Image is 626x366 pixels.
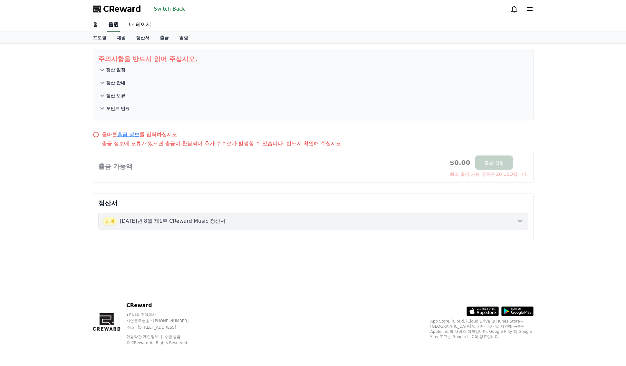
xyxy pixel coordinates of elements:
[126,319,189,323] font: 사업등록번호 : [PHONE_NUMBER]
[108,21,119,27] font: 음원
[107,18,120,32] a: 음원
[93,4,141,14] a: CReward
[140,131,179,137] font: 를 입력하십시오.
[117,35,126,40] font: 채널
[160,35,169,40] font: 출금
[98,199,118,207] font: 정산서
[126,334,163,339] a: 이용약관 개인정보
[103,5,141,14] font: CReward
[126,312,156,317] font: YP Lab 주식회사
[126,341,188,345] font: © CReward All Rights Reserved.
[154,6,185,12] font: Switch Back
[106,67,126,72] font: 정산 일정
[88,18,103,32] a: 홈
[126,302,152,308] font: CReward
[106,93,126,98] font: 정산 보류
[98,63,528,76] button: 정산 일정
[124,18,156,32] a: 내 페이지
[93,21,98,27] font: 홈
[98,102,528,115] button: 포인트 만료
[106,106,130,111] font: 포인트 만료
[111,32,131,43] a: 채널
[105,219,114,224] font: 인계
[155,32,174,43] a: 출금
[106,80,126,85] font: 정산 안내
[179,35,188,40] font: 알림
[129,21,151,27] font: 내 페이지
[98,76,528,89] button: 정산 안내
[88,32,111,43] a: 프로필
[131,32,155,43] a: 정산서
[120,218,226,224] font: [DATE]년 8월 제1주 CReward Music 정산서
[102,140,343,146] font: 출금 정보에 오류가 있으면 출금이 환불되어 추가 수수료가 발생할 수 있습니다. 반드시 확인해 주십시오.
[136,35,149,40] font: 정산서
[98,89,528,102] button: 정산 보류
[93,35,106,40] font: 프로필
[126,334,159,339] font: 이용약관 개인정보
[126,325,176,330] font: 주소 : [STREET_ADDRESS]
[174,32,193,43] a: 알림
[117,131,140,137] a: 출금 정보
[102,131,117,137] font: 올바른
[151,4,188,14] button: Switch Back
[165,334,180,339] a: 취급방침
[98,55,198,63] font: 주의사항을 반드시 읽어 주십시오.
[98,213,528,230] button: 인계 [DATE]년 8월 제1주 CReward Music 정산서
[430,319,532,339] font: App Store, iCloud, iCloud Drive 및 iTunes Store는 [GEOGRAPHIC_DATA] 및 기타 국가 및 지역에 등록된 Apple Inc.의 서...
